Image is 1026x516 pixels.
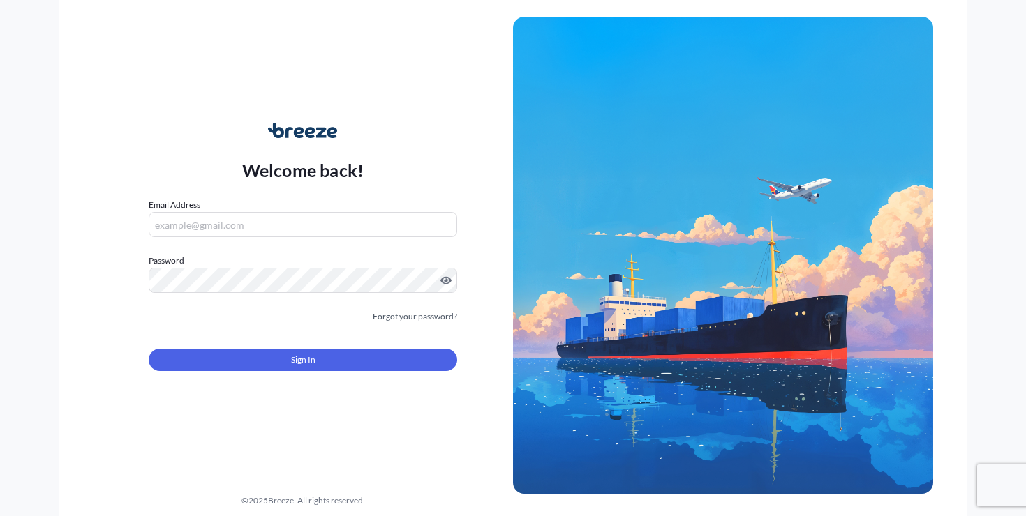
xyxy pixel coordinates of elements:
[440,275,452,286] button: Show password
[149,349,457,371] button: Sign In
[149,212,457,237] input: example@gmail.com
[373,310,457,324] a: Forgot your password?
[291,353,315,367] span: Sign In
[149,254,457,268] label: Password
[149,198,200,212] label: Email Address
[513,17,933,494] img: Ship illustration
[93,494,513,508] div: © 2025 Breeze. All rights reserved.
[242,159,364,181] p: Welcome back!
